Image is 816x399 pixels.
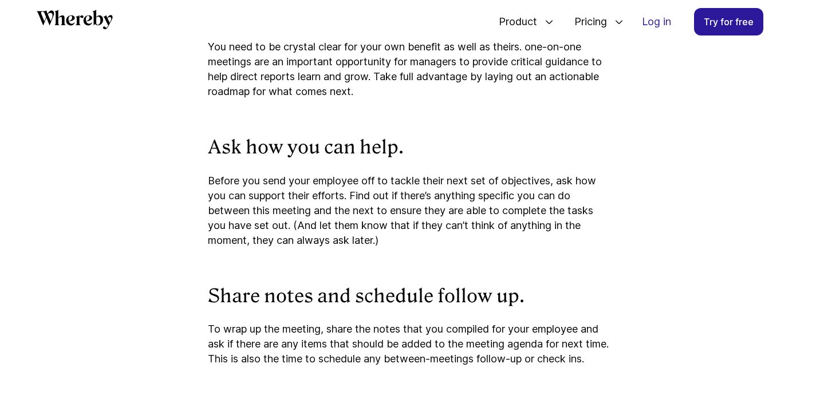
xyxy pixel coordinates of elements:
h3: Ask how you can help. [208,136,609,160]
a: Whereby [37,10,113,33]
span: Pricing [563,3,610,41]
a: Log in [633,9,680,35]
span: Product [487,3,540,41]
p: Before you send your employee off to tackle their next set of objectives, ask how you can support... [208,173,609,248]
p: To wrap up the meeting, share the notes that you compiled for your employee and ask if there are ... [208,322,609,366]
svg: Whereby [37,10,113,29]
p: You can only hold employees accountable if they know what excellence looks like. You need to be c... [208,25,609,99]
h3: Share notes and schedule follow up. [208,285,609,309]
a: Try for free [694,8,763,35]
